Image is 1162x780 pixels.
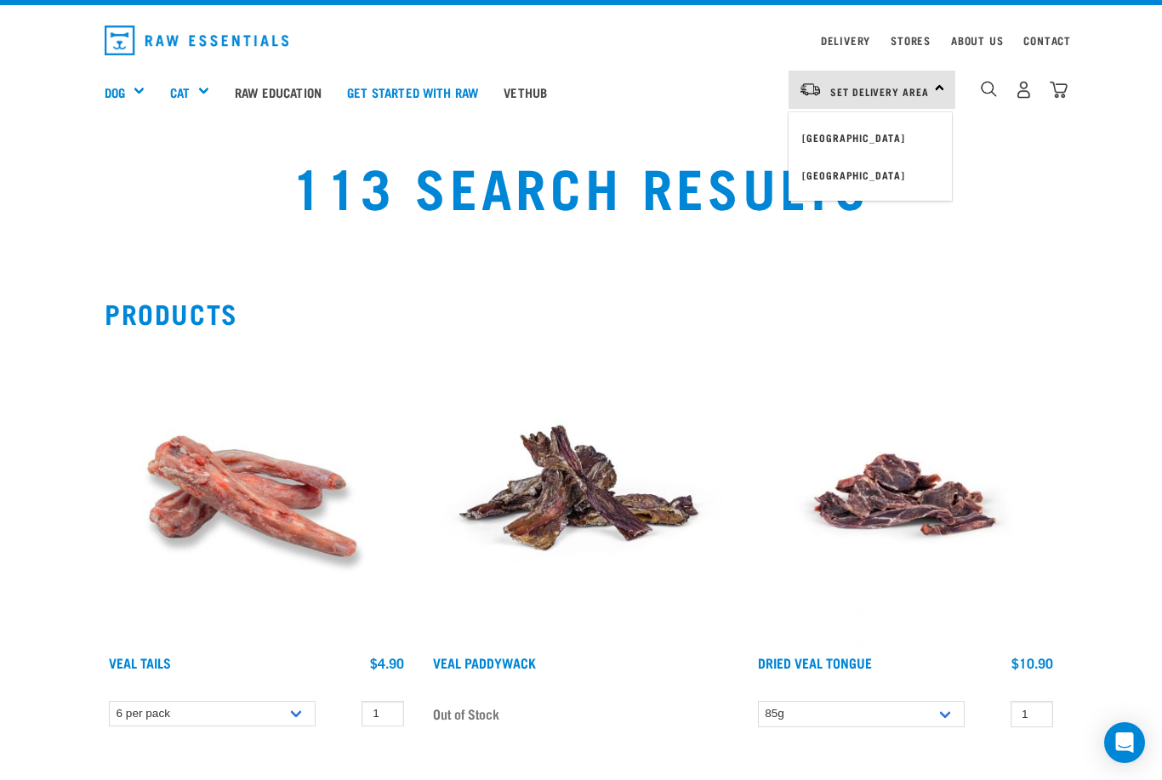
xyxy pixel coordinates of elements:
[370,655,404,670] div: $4.90
[1011,701,1053,727] input: 1
[1011,655,1053,670] div: $10.90
[429,342,732,646] img: Stack of Veal Paddywhack For Pets
[433,658,536,666] a: Veal Paddywack
[362,701,404,727] input: 1
[981,81,997,97] img: home-icon-1@2x.png
[951,37,1003,43] a: About Us
[105,342,408,646] img: Veal Tails
[222,58,334,126] a: Raw Education
[109,658,171,666] a: Veal Tails
[799,82,822,97] img: van-moving.png
[1050,81,1068,99] img: home-icon@2x.png
[1104,722,1145,763] div: Open Intercom Messenger
[491,58,560,126] a: Vethub
[334,58,491,126] a: Get started with Raw
[1023,37,1071,43] a: Contact
[789,119,952,157] a: [GEOGRAPHIC_DATA]
[789,157,952,194] a: [GEOGRAPHIC_DATA]
[433,701,499,726] span: Out of Stock
[1015,81,1033,99] img: user.png
[105,26,288,55] img: Raw Essentials Logo
[91,19,1071,62] nav: dropdown navigation
[225,155,938,216] h1: 113 Search Results
[105,298,1057,328] h2: Products
[170,83,190,102] a: Cat
[758,658,872,666] a: Dried Veal Tongue
[891,37,931,43] a: Stores
[821,37,870,43] a: Delivery
[830,88,929,94] span: Set Delivery Area
[754,342,1057,646] img: Veal tongue
[105,83,125,102] a: Dog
